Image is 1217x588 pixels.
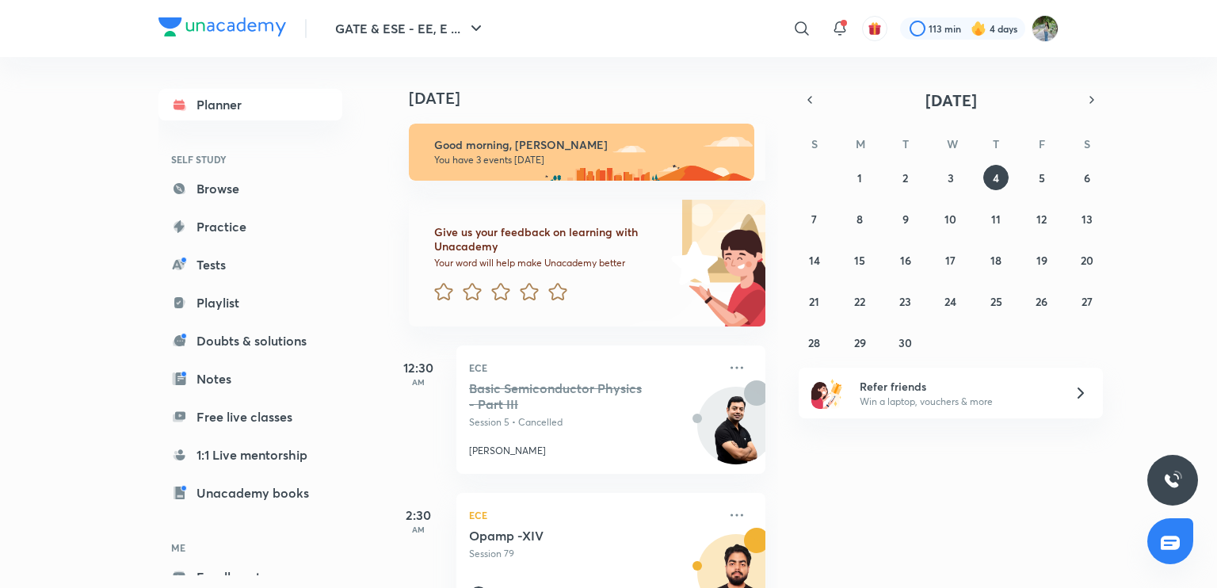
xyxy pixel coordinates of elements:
button: September 14, 2025 [802,247,827,273]
abbr: September 8, 2025 [856,212,863,227]
button: September 22, 2025 [847,288,872,314]
abbr: September 21, 2025 [809,294,819,309]
abbr: September 25, 2025 [990,294,1002,309]
button: September 4, 2025 [983,165,1009,190]
p: ECE [469,506,718,525]
abbr: September 3, 2025 [948,170,954,185]
button: September 13, 2025 [1074,206,1100,231]
a: Free live classes [158,401,342,433]
abbr: September 24, 2025 [944,294,956,309]
abbr: September 12, 2025 [1036,212,1047,227]
button: avatar [862,16,887,41]
abbr: September 4, 2025 [993,170,999,185]
button: September 1, 2025 [847,165,872,190]
a: Notes [158,363,342,395]
button: September 23, 2025 [893,288,918,314]
button: September 18, 2025 [983,247,1009,273]
a: Practice [158,211,342,242]
abbr: September 2, 2025 [902,170,908,185]
button: [DATE] [821,89,1081,111]
abbr: September 1, 2025 [857,170,862,185]
button: September 25, 2025 [983,288,1009,314]
abbr: September 28, 2025 [808,335,820,350]
abbr: September 30, 2025 [898,335,912,350]
button: September 16, 2025 [893,247,918,273]
abbr: September 16, 2025 [900,253,911,268]
h5: Opamp -XIV [469,528,666,544]
button: September 27, 2025 [1074,288,1100,314]
button: September 7, 2025 [802,206,827,231]
h5: 2:30 [387,506,450,525]
a: Unacademy books [158,477,342,509]
button: September 5, 2025 [1029,165,1055,190]
img: ttu [1163,471,1182,490]
abbr: September 11, 2025 [991,212,1001,227]
img: Company Logo [158,17,286,36]
button: September 28, 2025 [802,330,827,355]
button: September 19, 2025 [1029,247,1055,273]
button: September 3, 2025 [938,165,963,190]
p: Your word will help make Unacademy better [434,257,666,269]
a: 1:1 Live mentorship [158,439,342,471]
abbr: Monday [856,136,865,151]
h6: Give us your feedback on learning with Unacademy [434,225,666,254]
p: Session 79 [469,547,718,561]
abbr: September 23, 2025 [899,294,911,309]
abbr: September 6, 2025 [1084,170,1090,185]
p: AM [387,525,450,534]
p: Win a laptop, vouchers & more [860,395,1055,409]
h6: ME [158,534,342,561]
button: September 11, 2025 [983,206,1009,231]
h6: Refer friends [860,378,1055,395]
p: ECE [469,358,718,377]
img: Anshika Thakur [1032,15,1059,42]
a: Tests [158,249,342,281]
a: Company Logo [158,17,286,40]
p: AM [387,377,450,387]
button: September 24, 2025 [938,288,963,314]
abbr: September 19, 2025 [1036,253,1047,268]
button: September 6, 2025 [1074,165,1100,190]
button: September 15, 2025 [847,247,872,273]
abbr: September 18, 2025 [990,253,1001,268]
button: September 29, 2025 [847,330,872,355]
abbr: Saturday [1084,136,1090,151]
p: You have 3 events [DATE] [434,154,740,166]
abbr: Thursday [993,136,999,151]
img: feedback_image [617,200,765,326]
a: Planner [158,89,342,120]
button: September 26, 2025 [1029,288,1055,314]
h5: Basic Semiconductor Physics - Part III [469,380,666,412]
button: September 20, 2025 [1074,247,1100,273]
p: Session 5 • Cancelled [469,415,718,430]
span: [DATE] [925,90,977,111]
abbr: September 14, 2025 [809,253,820,268]
abbr: September 27, 2025 [1082,294,1093,309]
button: September 17, 2025 [938,247,963,273]
img: Avatar [698,395,774,472]
h5: 12:30 [387,358,450,377]
h4: [DATE] [409,89,781,108]
img: streak [971,21,986,36]
p: [PERSON_NAME] [469,444,546,458]
abbr: September 26, 2025 [1036,294,1047,309]
button: September 12, 2025 [1029,206,1055,231]
a: Browse [158,173,342,204]
abbr: Tuesday [902,136,909,151]
abbr: September 13, 2025 [1082,212,1093,227]
button: September 2, 2025 [893,165,918,190]
button: September 8, 2025 [847,206,872,231]
abbr: September 10, 2025 [944,212,956,227]
a: Doubts & solutions [158,325,342,357]
abbr: September 15, 2025 [854,253,865,268]
abbr: September 20, 2025 [1081,253,1093,268]
button: GATE & ESE - EE, E ... [326,13,495,44]
button: September 21, 2025 [802,288,827,314]
abbr: September 29, 2025 [854,335,866,350]
img: referral [811,377,843,409]
abbr: Sunday [811,136,818,151]
a: Playlist [158,287,342,319]
img: avatar [868,21,882,36]
button: September 10, 2025 [938,206,963,231]
abbr: September 5, 2025 [1039,170,1045,185]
